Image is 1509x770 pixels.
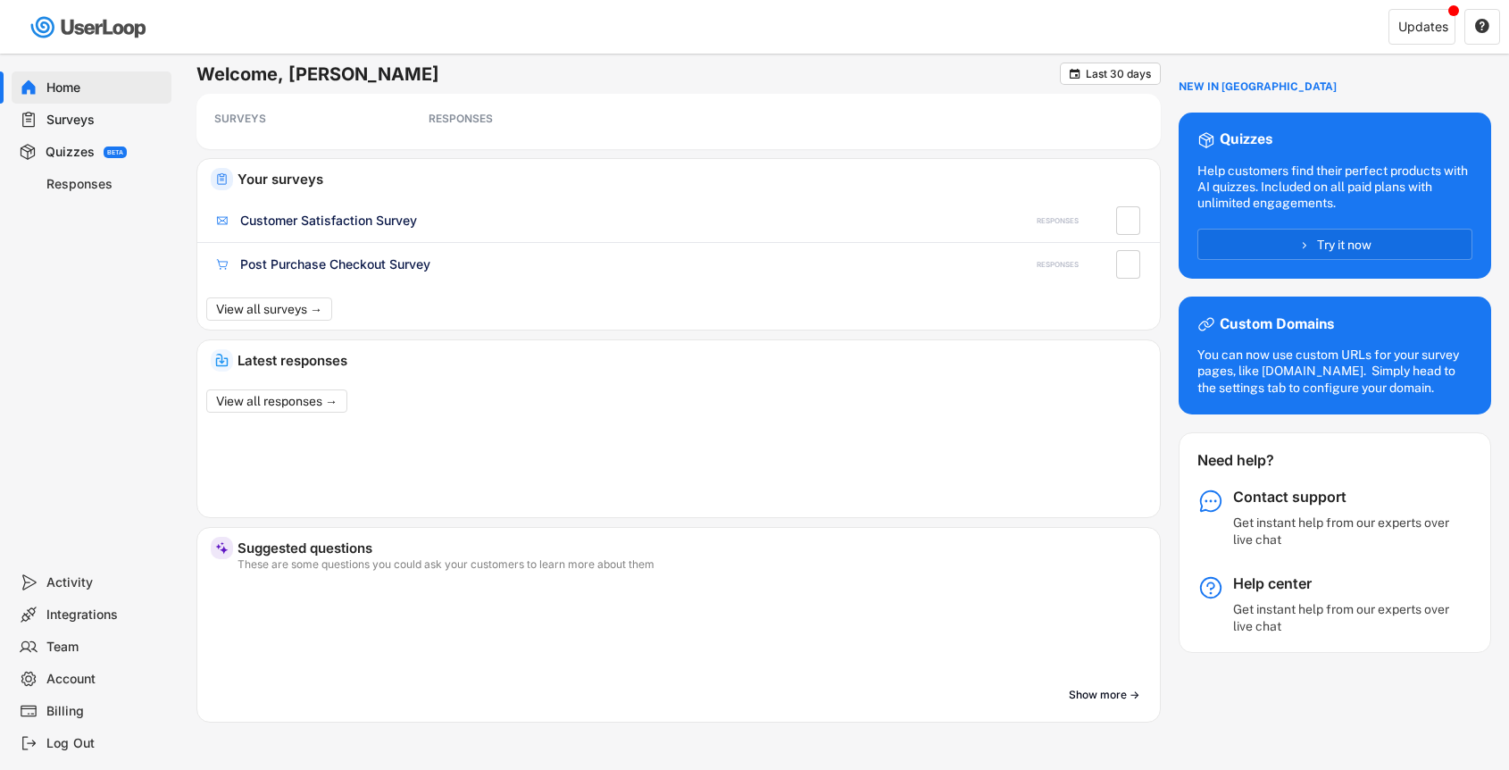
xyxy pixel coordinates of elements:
div: RESPONSES [1037,260,1079,270]
div: Quizzes [1220,130,1272,149]
div: RESPONSES [1037,216,1079,226]
div: Integrations [46,607,164,624]
div: Log Out [46,735,164,752]
div: Help customers find their perfect products with AI quizzes. Included on all paid plans with unlim... [1197,163,1472,212]
div: These are some questions you could ask your customers to learn more about them [238,559,1146,570]
div: Need help? [1197,451,1321,470]
img: IncomingMajor.svg [215,354,229,367]
div: Latest responses [238,354,1146,367]
div: Account [46,671,164,688]
button:  [1068,67,1081,80]
div: Activity [46,574,164,591]
div: Updates [1398,21,1448,33]
div: Last 30 days [1086,69,1151,80]
text:  [1475,18,1489,34]
div: Home [46,80,164,96]
div: Contact support [1233,488,1456,506]
div: Suggested questions [238,541,1146,555]
img: userloop-logo-01.svg [27,9,153,46]
img: MagicMajor%20%28Purple%29.svg [215,541,229,555]
button:  [1474,19,1490,35]
div: SURVEYS [214,112,375,126]
div: Help center [1233,574,1456,593]
div: Team [46,639,164,656]
div: Quizzes [46,144,95,161]
div: Get instant help from our experts over live chat [1233,601,1456,633]
button: Show more → [1062,682,1146,708]
span: Try it now [1317,239,1371,251]
div: Billing [46,703,164,720]
button: View all surveys → [206,297,332,321]
button: View all responses → [206,389,347,413]
div: Get instant help from our experts over live chat [1233,515,1456,547]
div: BETA [107,149,123,155]
div: Post Purchase Checkout Survey [240,255,430,273]
div: Your surveys [238,172,1146,186]
div: Customer Satisfaction Survey [240,212,417,230]
button: Try it now [1197,229,1472,260]
div: Custom Domains [1220,315,1334,334]
div: Surveys [46,112,164,129]
div: NEW IN [GEOGRAPHIC_DATA] [1179,80,1337,95]
text:  [1070,67,1080,80]
div: You can now use custom URLs for your survey pages, like [DOMAIN_NAME]. Simply head to the setting... [1197,347,1472,396]
div: RESPONSES [429,112,589,126]
div: Responses [46,176,164,193]
h6: Welcome, [PERSON_NAME] [196,63,1060,86]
